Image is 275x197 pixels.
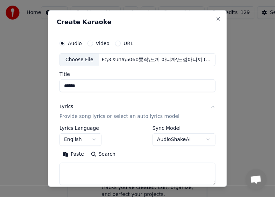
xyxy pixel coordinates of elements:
button: LyricsProvide song lyrics or select an auto lyrics model [59,98,216,126]
label: Sync Model [153,126,216,131]
label: URL [124,41,133,45]
label: Lyrics Language [59,126,101,131]
h2: Create Karaoke [57,19,218,25]
div: E:\3.suna\5060뽕작\느끼 아니까\느낌아니끼 (1).mp3 [99,56,215,63]
button: Search [87,149,119,160]
label: Title [59,72,216,77]
div: LyricsProvide song lyrics or select an auto lyrics model [59,126,216,191]
div: Choose File [60,53,99,66]
div: Lyrics [59,103,73,110]
p: Provide song lyrics or select an auto lyrics model [59,113,179,120]
label: Audio [68,41,82,45]
label: Video [96,41,110,45]
button: Paste [59,149,87,160]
